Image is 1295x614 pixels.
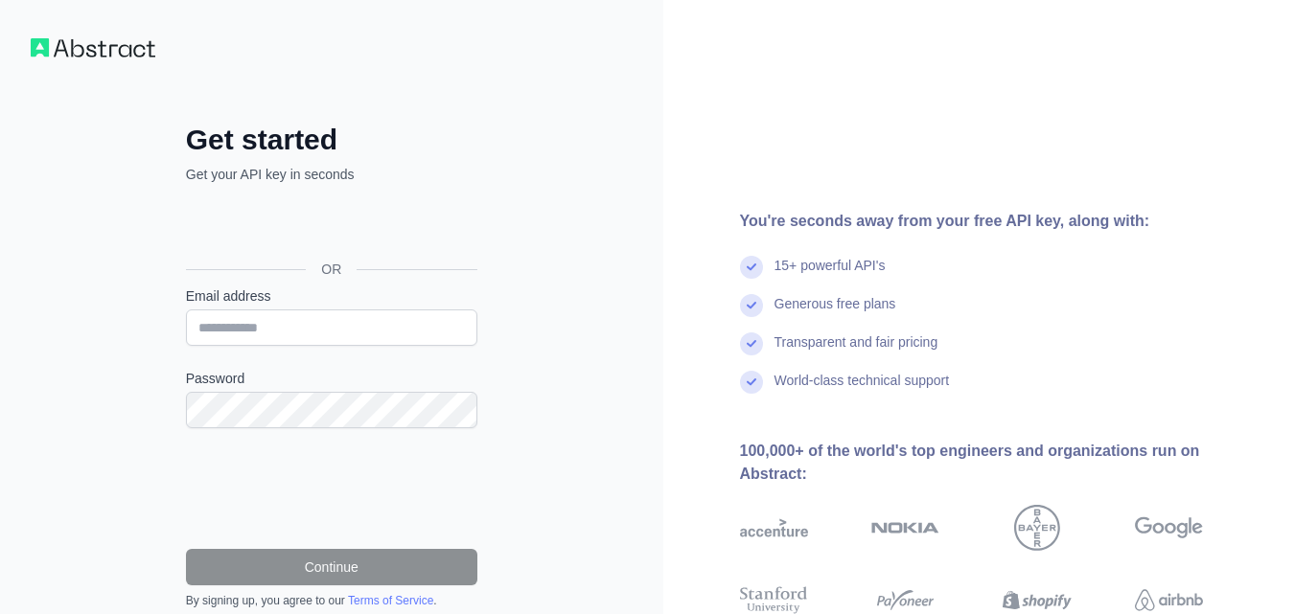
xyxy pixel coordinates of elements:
button: Continue [186,549,477,585]
img: google [1135,505,1203,551]
div: By signing up, you agree to our . [186,593,477,608]
div: You're seconds away from your free API key, along with: [740,210,1265,233]
div: Transparent and fair pricing [775,332,938,371]
img: check mark [740,294,763,317]
iframe: Sign in with Google Button [176,205,483,247]
div: 100,000+ of the world's top engineers and organizations run on Abstract: [740,440,1265,486]
label: Email address [186,286,477,306]
span: OR [306,260,357,279]
img: nokia [871,505,939,551]
a: Terms of Service [348,594,433,607]
label: Password [186,369,477,388]
img: check mark [740,256,763,279]
img: bayer [1014,505,1060,551]
img: Workflow [31,38,155,57]
img: accenture [740,505,808,551]
div: 15+ powerful API's [775,256,886,294]
h2: Get started [186,123,477,157]
img: check mark [740,371,763,394]
img: check mark [740,332,763,355]
div: Generous free plans [775,294,896,332]
p: Get your API key in seconds [186,165,477,184]
iframe: reCAPTCHA [186,451,477,526]
div: World-class technical support [775,371,950,409]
